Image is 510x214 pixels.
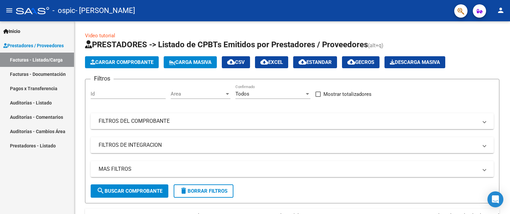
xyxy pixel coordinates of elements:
[342,56,380,68] button: Gecros
[169,59,212,65] span: Carga Masiva
[52,3,75,18] span: - ospic
[97,188,162,194] span: Buscar Comprobante
[5,6,13,14] mat-icon: menu
[85,33,115,39] a: Video tutorial
[90,59,153,65] span: Cargar Comprobante
[99,117,478,125] mat-panel-title: FILTROS DEL COMPROBANTE
[97,187,105,195] mat-icon: search
[164,56,217,68] button: Carga Masiva
[174,184,233,198] button: Borrar Filtros
[222,56,250,68] button: CSV
[91,74,114,83] h3: Filtros
[227,58,235,66] mat-icon: cloud_download
[85,56,159,68] button: Cargar Comprobante
[85,40,368,49] span: PRESTADORES -> Listado de CPBTs Emitidos por Prestadores / Proveedores
[260,59,283,65] span: EXCEL
[227,59,245,65] span: CSV
[368,42,383,49] span: (alt+q)
[293,56,337,68] button: Estandar
[171,91,224,97] span: Area
[75,3,135,18] span: - [PERSON_NAME]
[298,59,332,65] span: Estandar
[180,187,188,195] mat-icon: delete
[347,59,374,65] span: Gecros
[3,42,64,49] span: Prestadores / Proveedores
[99,165,478,173] mat-panel-title: MAS FILTROS
[91,113,494,129] mat-expansion-panel-header: FILTROS DEL COMPROBANTE
[99,141,478,149] mat-panel-title: FILTROS DE INTEGRACION
[235,91,249,97] span: Todos
[384,56,445,68] button: Descarga Masiva
[298,58,306,66] mat-icon: cloud_download
[384,56,445,68] app-download-masive: Descarga masiva de comprobantes (adjuntos)
[91,137,494,153] mat-expansion-panel-header: FILTROS DE INTEGRACION
[497,6,505,14] mat-icon: person
[487,191,503,207] div: Open Intercom Messenger
[3,28,20,35] span: Inicio
[260,58,268,66] mat-icon: cloud_download
[255,56,288,68] button: EXCEL
[91,184,168,198] button: Buscar Comprobante
[347,58,355,66] mat-icon: cloud_download
[180,188,227,194] span: Borrar Filtros
[323,90,372,98] span: Mostrar totalizadores
[91,161,494,177] mat-expansion-panel-header: MAS FILTROS
[390,59,440,65] span: Descarga Masiva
